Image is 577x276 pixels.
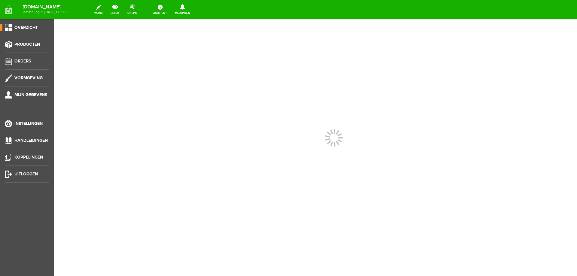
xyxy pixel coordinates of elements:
a: Meldingen [171,3,194,16]
strong: [DOMAIN_NAME] [23,5,71,9]
span: Handleidingen [14,138,48,143]
a: bekijk [107,3,123,16]
span: Instellingen [14,121,43,126]
span: Overzicht [14,25,38,30]
a: wijzig [91,3,106,16]
span: Vormgeving [14,75,43,80]
span: Mijn gegevens [14,92,47,97]
a: Assistent [150,3,170,16]
a: online [124,3,141,16]
span: Uitloggen [14,171,38,177]
span: laatste login: [DATE] 08:38:33 [23,11,71,14]
span: Producten [14,42,40,47]
span: Koppelingen [14,155,43,160]
span: Orders [14,59,31,64]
